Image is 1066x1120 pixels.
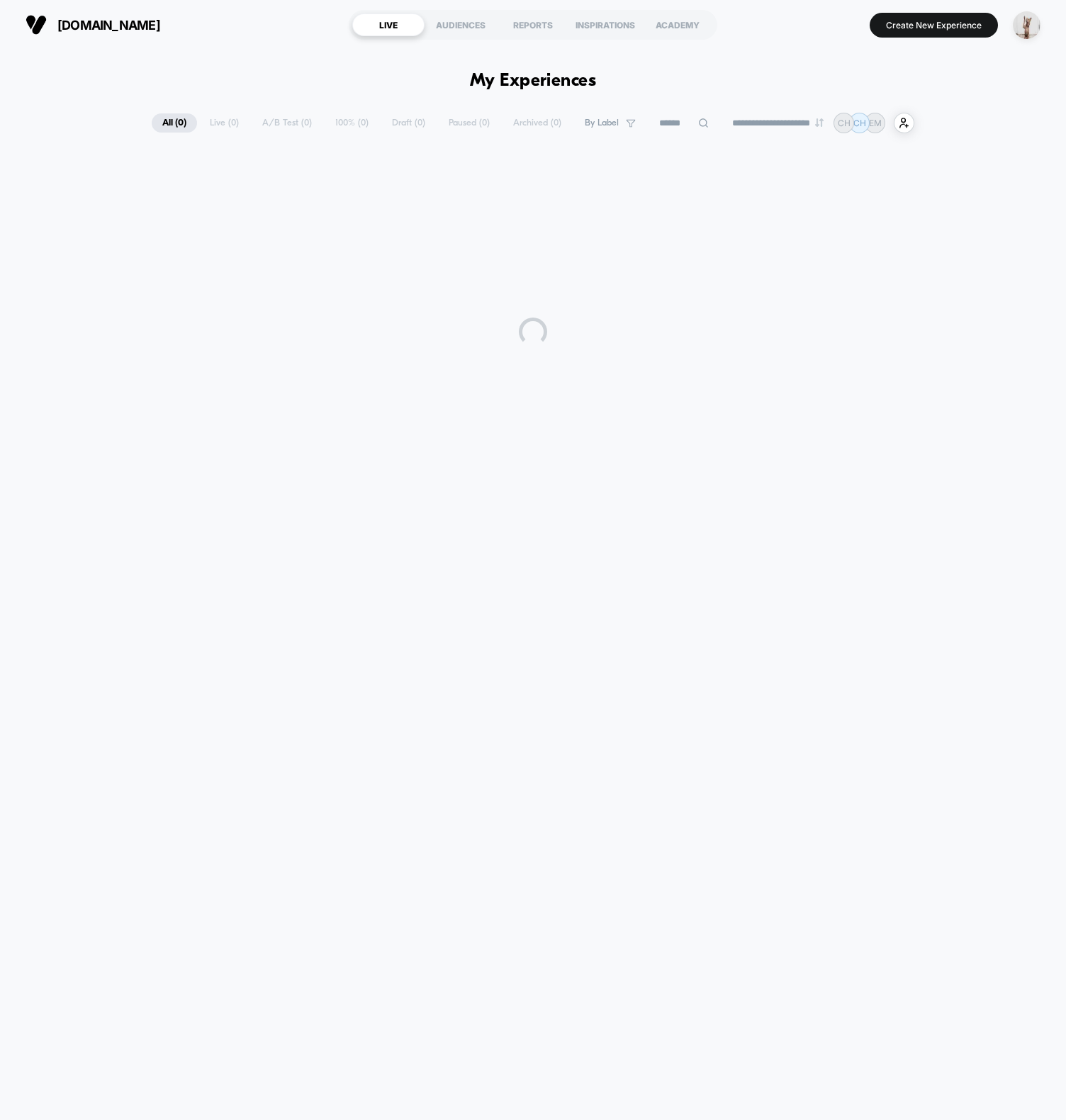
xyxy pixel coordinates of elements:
button: ppic [1009,11,1045,40]
h1: My Experiences [470,71,597,91]
div: LIVE [352,13,425,36]
p: CH [838,118,851,128]
p: CH [853,118,866,128]
span: [DOMAIN_NAME] [57,18,160,33]
img: Visually logo [26,14,47,35]
button: [DOMAIN_NAME] [21,13,164,36]
img: ppic [1013,11,1040,39]
div: INSPIRATIONS [569,13,641,36]
div: AUDIENCES [425,13,497,36]
span: All ( 0 ) [152,113,197,133]
div: REPORTS [497,13,569,36]
button: Create New Experience [870,13,998,38]
span: By Label [585,118,619,128]
p: EM [869,118,882,128]
img: end [815,118,824,127]
div: ACADEMY [641,13,714,36]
